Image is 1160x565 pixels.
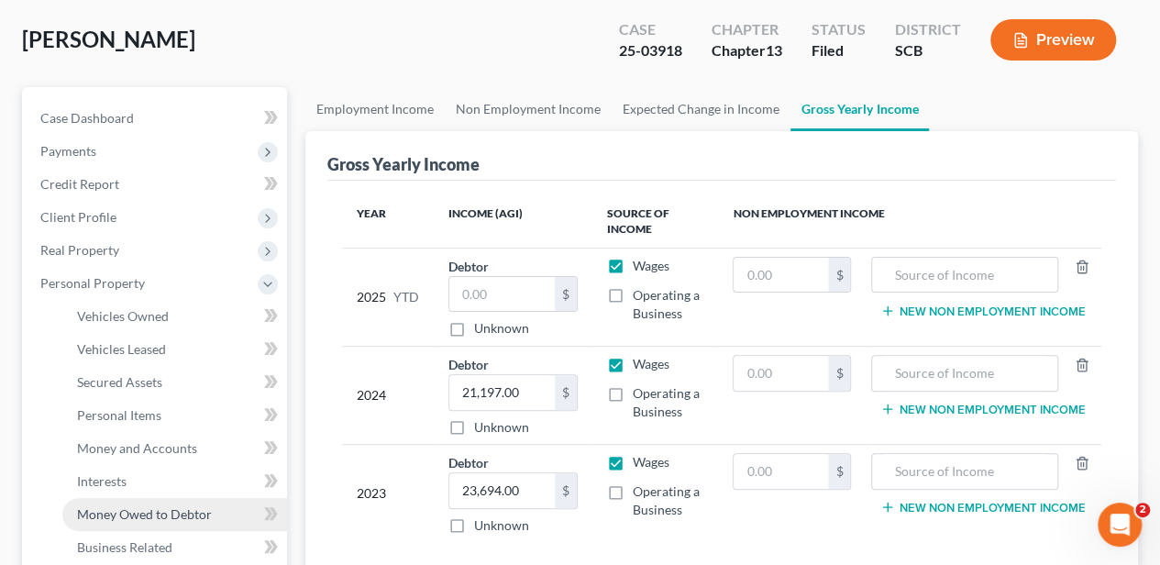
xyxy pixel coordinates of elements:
[40,110,134,126] span: Case Dashboard
[766,41,782,59] span: 13
[62,531,287,564] a: Business Related
[77,308,169,324] span: Vehicles Owned
[1098,503,1142,547] iframe: Intercom live chat
[434,195,591,249] th: Income (AGI)
[734,454,828,489] input: 0.00
[77,341,166,357] span: Vehicles Leased
[449,473,554,508] input: 0.00
[881,356,1048,391] input: Source of Income
[40,209,116,225] span: Client Profile
[449,277,554,312] input: 0.00
[555,375,577,410] div: $
[448,355,489,374] label: Debtor
[62,465,287,498] a: Interests
[633,258,669,273] span: Wages
[592,195,719,249] th: Source of Income
[77,374,162,390] span: Secured Assets
[62,333,287,366] a: Vehicles Leased
[828,454,850,489] div: $
[619,40,682,61] div: 25-03918
[895,40,961,61] div: SCB
[881,258,1048,293] input: Source of Income
[790,87,929,131] a: Gross Yearly Income
[712,40,782,61] div: Chapter
[555,277,577,312] div: $
[357,257,419,338] div: 2025
[633,287,700,321] span: Operating a Business
[633,385,700,419] span: Operating a Business
[77,407,161,423] span: Personal Items
[40,143,96,159] span: Payments
[62,432,287,465] a: Money and Accounts
[712,19,782,40] div: Chapter
[619,19,682,40] div: Case
[77,473,127,489] span: Interests
[77,440,197,456] span: Money and Accounts
[734,258,828,293] input: 0.00
[26,102,287,135] a: Case Dashboard
[327,153,480,175] div: Gross Yearly Income
[40,275,145,291] span: Personal Property
[812,40,866,61] div: Filed
[880,402,1085,416] button: New Non Employment Income
[474,516,529,535] label: Unknown
[357,453,419,535] div: 2023
[633,454,669,470] span: Wages
[40,176,119,192] span: Credit Report
[474,418,529,437] label: Unknown
[40,242,119,258] span: Real Property
[393,288,419,306] span: YTD
[77,539,172,555] span: Business Related
[633,483,700,517] span: Operating a Business
[445,87,612,131] a: Non Employment Income
[734,356,828,391] input: 0.00
[62,366,287,399] a: Secured Assets
[305,87,445,131] a: Employment Income
[357,355,419,437] div: 2024
[612,87,790,131] a: Expected Change in Income
[718,195,1101,249] th: Non Employment Income
[880,304,1085,318] button: New Non Employment Income
[990,19,1116,61] button: Preview
[62,300,287,333] a: Vehicles Owned
[22,26,195,52] span: [PERSON_NAME]
[1135,503,1150,517] span: 2
[633,356,669,371] span: Wages
[62,498,287,531] a: Money Owed to Debtor
[342,195,434,249] th: Year
[895,19,961,40] div: District
[555,473,577,508] div: $
[881,454,1048,489] input: Source of Income
[812,19,866,40] div: Status
[474,319,529,338] label: Unknown
[828,356,850,391] div: $
[449,375,554,410] input: 0.00
[448,257,489,276] label: Debtor
[828,258,850,293] div: $
[62,399,287,432] a: Personal Items
[26,168,287,201] a: Credit Report
[880,500,1085,515] button: New Non Employment Income
[77,506,212,522] span: Money Owed to Debtor
[448,453,489,472] label: Debtor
